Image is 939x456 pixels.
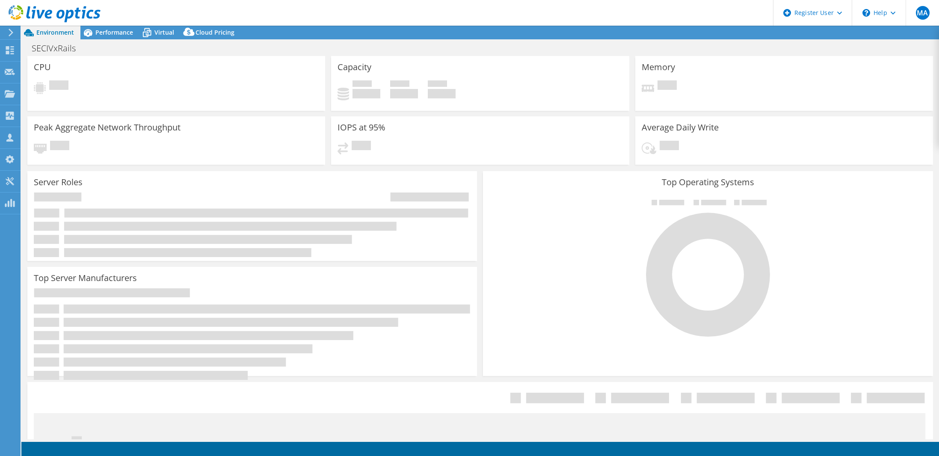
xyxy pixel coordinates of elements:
[489,178,926,187] h3: Top Operating Systems
[642,62,675,72] h3: Memory
[154,28,174,36] span: Virtual
[34,273,137,283] h3: Top Server Manufacturers
[34,123,181,132] h3: Peak Aggregate Network Throughput
[36,28,74,36] span: Environment
[916,6,930,20] span: MA
[338,62,371,72] h3: Capacity
[196,28,234,36] span: Cloud Pricing
[642,123,719,132] h3: Average Daily Write
[390,80,409,89] span: Free
[50,141,69,152] span: Pending
[28,44,89,53] h1: SECIVxRails
[352,80,372,89] span: Used
[428,89,456,98] h4: 0 GiB
[352,89,380,98] h4: 0 GiB
[352,141,371,152] span: Pending
[660,141,679,152] span: Pending
[49,80,68,92] span: Pending
[862,9,870,17] svg: \n
[428,80,447,89] span: Total
[34,178,83,187] h3: Server Roles
[658,80,677,92] span: Pending
[390,89,418,98] h4: 0 GiB
[34,62,51,72] h3: CPU
[338,123,385,132] h3: IOPS at 95%
[95,28,133,36] span: Performance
